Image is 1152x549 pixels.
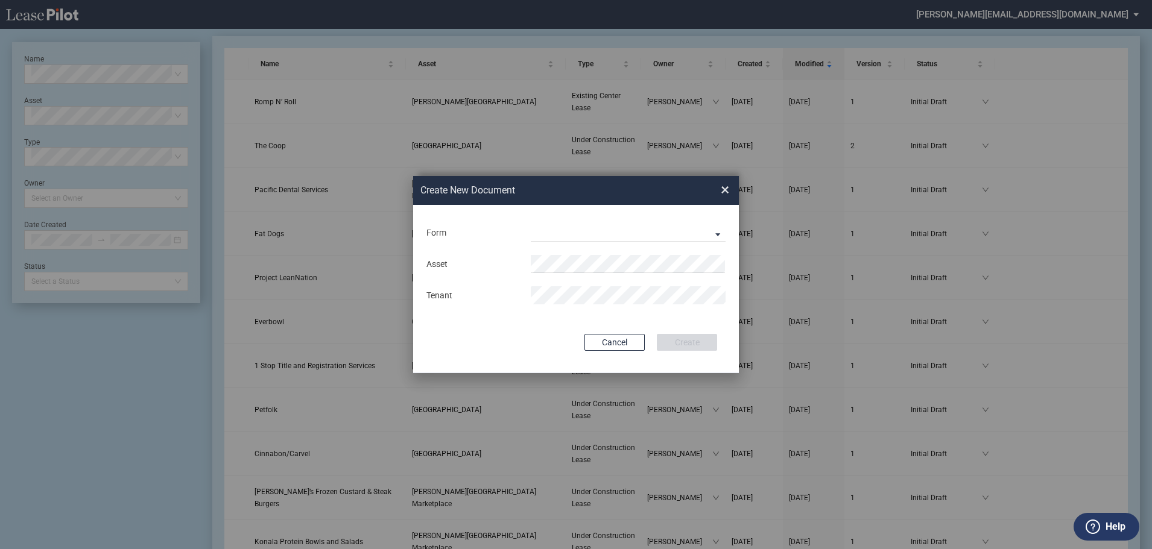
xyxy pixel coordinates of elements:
span: × [721,180,729,199]
md-select: Lease Form [531,224,726,242]
div: Asset [419,259,524,271]
button: Cancel [584,334,645,351]
label: Help [1106,519,1125,535]
h2: Create New Document [420,184,677,197]
button: Create [657,334,717,351]
md-dialog: Create New ... [413,176,739,374]
div: Tenant [419,290,524,302]
div: Form [419,227,524,239]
